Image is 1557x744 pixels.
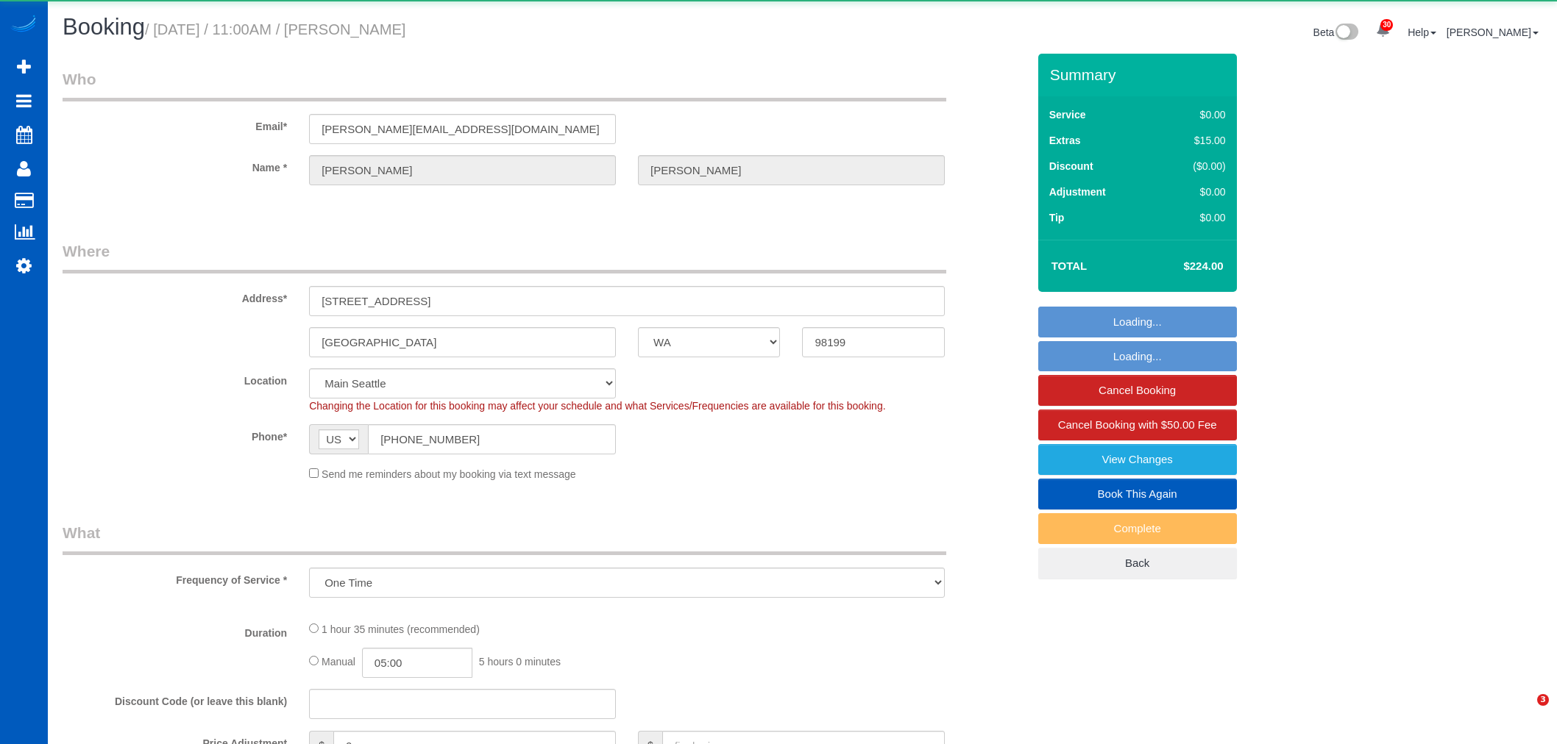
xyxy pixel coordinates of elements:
[52,689,298,709] label: Discount Code (or leave this blank)
[1163,133,1226,148] div: $15.00
[52,155,298,175] label: Name *
[1507,694,1542,729] iframe: Intercom live chat
[63,14,145,40] span: Booking
[9,15,38,35] img: Automaid Logo
[1163,185,1226,199] div: $0.00
[1163,210,1226,225] div: $0.00
[1038,409,1237,440] a: Cancel Booking with $50.00 Fee
[52,286,298,306] label: Address*
[1049,210,1065,225] label: Tip
[309,114,616,144] input: Email*
[1049,185,1106,199] label: Adjustment
[1447,26,1539,38] a: [PERSON_NAME]
[1369,15,1397,47] a: 30
[145,21,405,37] small: / [DATE] / 11:00AM / [PERSON_NAME]
[1408,26,1436,38] a: Help
[638,155,945,185] input: Last Name*
[1049,107,1086,122] label: Service
[1139,260,1223,273] h4: $224.00
[1334,24,1358,43] img: New interface
[1050,66,1230,83] h3: Summary
[1049,133,1081,148] label: Extras
[309,400,885,412] span: Changing the Location for this booking may affect your schedule and what Services/Frequencies are...
[322,468,576,480] span: Send me reminders about my booking via text message
[368,424,616,454] input: Phone*
[52,114,298,134] label: Email*
[802,327,944,357] input: Zip Code*
[63,522,946,555] legend: What
[52,424,298,444] label: Phone*
[1038,479,1237,509] a: Book This Again
[479,656,561,668] span: 5 hours 0 minutes
[1058,418,1217,431] span: Cancel Booking with $50.00 Fee
[1051,260,1088,272] strong: Total
[1537,694,1549,706] span: 3
[309,327,616,357] input: City*
[1163,159,1226,174] div: ($0.00)
[309,155,616,185] input: First Name*
[63,240,946,273] legend: Where
[52,368,298,388] label: Location
[322,623,480,635] span: 1 hour 35 minutes (recommended)
[1038,444,1237,475] a: View Changes
[1163,107,1226,122] div: $0.00
[322,656,355,668] span: Manual
[63,68,946,101] legend: Who
[1038,375,1237,406] a: Cancel Booking
[1038,548,1237,579] a: Back
[1313,26,1359,38] a: Beta
[52,568,298,587] label: Frequency of Service *
[52,620,298,640] label: Duration
[1380,19,1393,31] span: 30
[1049,159,1093,174] label: Discount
